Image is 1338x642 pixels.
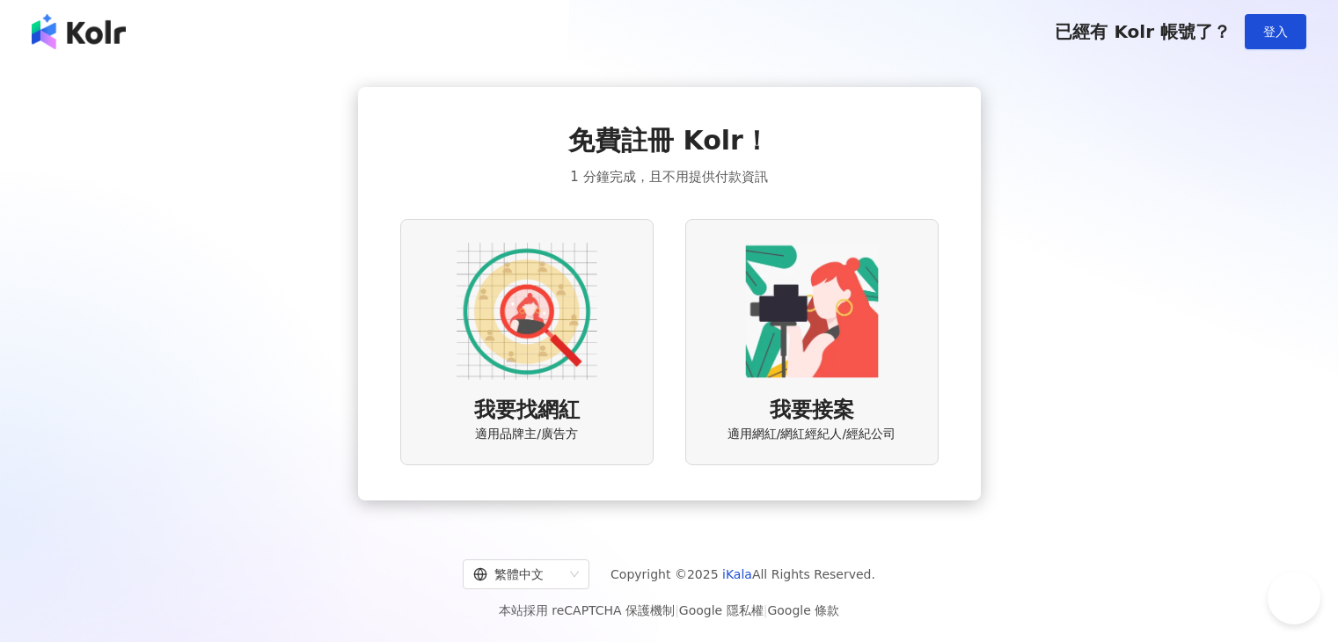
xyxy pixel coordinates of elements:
[742,241,882,382] img: KOL identity option
[474,396,580,426] span: 我要找網紅
[675,603,679,617] span: |
[764,603,768,617] span: |
[1263,25,1288,39] span: 登入
[499,600,839,621] span: 本站採用 reCAPTCHA 保護機制
[475,426,578,443] span: 適用品牌主/廣告方
[679,603,764,617] a: Google 隱私權
[767,603,839,617] a: Google 條款
[1268,572,1320,624] iframe: Help Scout Beacon - Open
[473,560,563,588] div: 繁體中文
[611,564,875,585] span: Copyright © 2025 All Rights Reserved.
[457,241,597,382] img: AD identity option
[1245,14,1306,49] button: 登入
[727,426,896,443] span: 適用網紅/網紅經紀人/經紀公司
[570,166,767,187] span: 1 分鐘完成，且不用提供付款資訊
[1055,21,1231,42] span: 已經有 Kolr 帳號了？
[568,122,770,159] span: 免費註冊 Kolr！
[770,396,854,426] span: 我要接案
[722,567,752,581] a: iKala
[32,14,126,49] img: logo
